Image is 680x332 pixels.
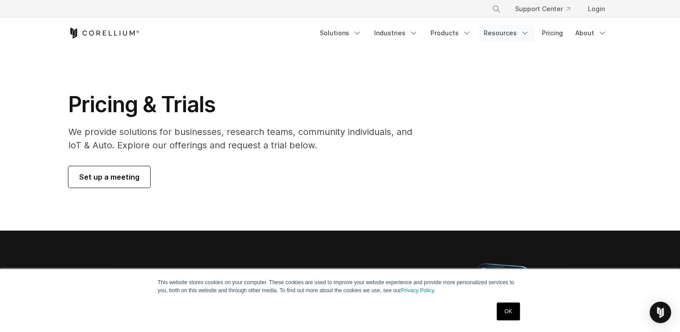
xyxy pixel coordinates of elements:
a: About [570,25,612,41]
a: Products [425,25,477,41]
div: Open Intercom Messenger [650,302,671,323]
a: Resources [478,25,535,41]
h1: Pricing & Trials [68,91,425,118]
div: Navigation Menu [314,25,612,41]
h6: FOR BUSINESS [68,268,113,276]
a: OK [497,303,520,320]
a: Privacy Policy. [401,287,435,294]
a: Pricing [536,25,568,41]
p: This website stores cookies on your computer. These cookies are used to improve your website expe... [158,278,523,294]
p: We provide solutions for businesses, research teams, community individuals, and IoT & Auto. Explo... [68,125,425,152]
a: Support Center [508,1,577,17]
button: Search [488,1,504,17]
a: Industries [369,25,423,41]
a: Solutions [314,25,367,41]
a: Set up a meeting [68,166,150,188]
span: Set up a meeting [79,172,139,182]
a: Corellium Home [68,28,139,38]
a: Login [581,1,612,17]
div: Navigation Menu [481,1,612,17]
